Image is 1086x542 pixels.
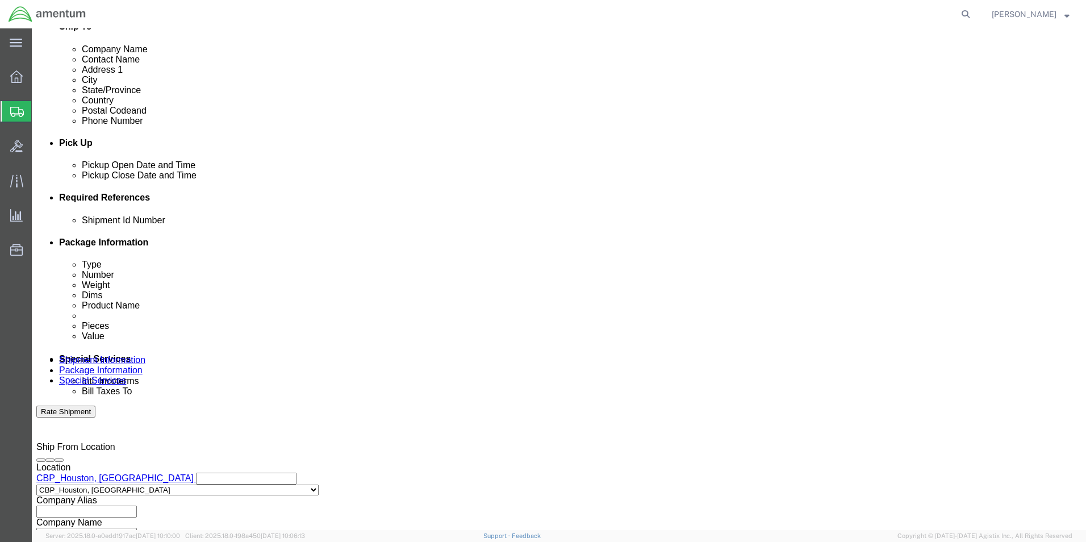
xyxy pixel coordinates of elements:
span: Copyright © [DATE]-[DATE] Agistix Inc., All Rights Reserved [897,531,1072,541]
span: [DATE] 10:10:00 [136,532,180,539]
span: [DATE] 10:06:13 [261,532,305,539]
a: Feedback [512,532,541,539]
span: Server: 2025.18.0-a0edd1917ac [45,532,180,539]
button: [PERSON_NAME] [991,7,1070,21]
iframe: FS Legacy Container [32,28,1086,530]
span: Marie Morrell [992,8,1056,20]
img: logo [8,6,86,23]
span: Client: 2025.18.0-198a450 [185,532,305,539]
a: Support [483,532,512,539]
